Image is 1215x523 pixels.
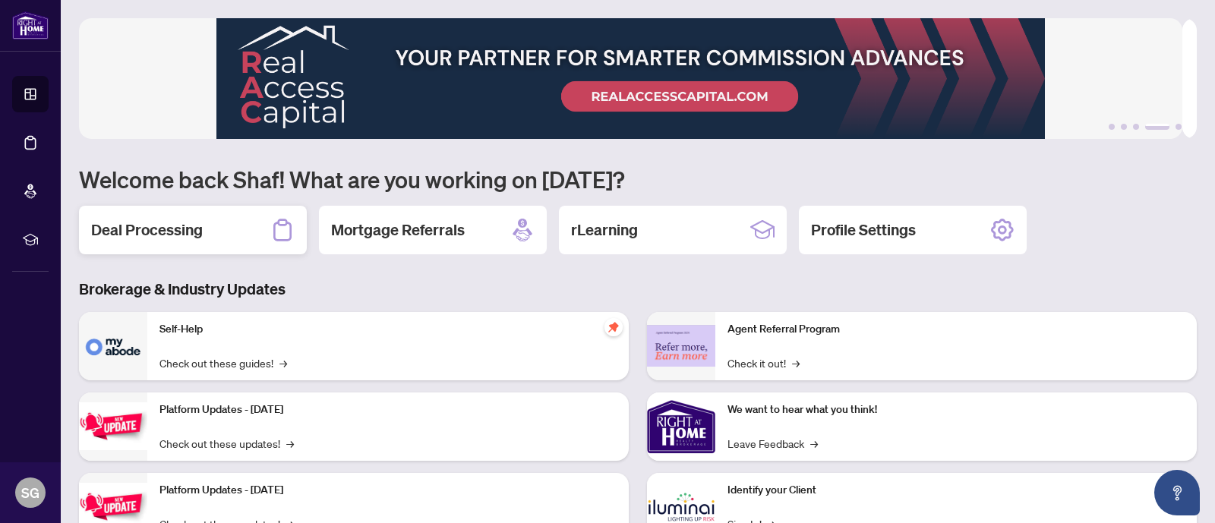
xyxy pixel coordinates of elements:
[727,402,1185,418] p: We want to hear what you think!
[811,219,916,241] h2: Profile Settings
[159,435,294,452] a: Check out these updates!→
[91,219,203,241] h2: Deal Processing
[727,482,1185,499] p: Identify your Client
[604,318,623,336] span: pushpin
[647,325,715,367] img: Agent Referral Program
[571,219,638,241] h2: rLearning
[79,165,1197,194] h1: Welcome back Shaf! What are you working on [DATE]?
[1145,124,1169,130] button: 4
[159,482,617,499] p: Platform Updates - [DATE]
[12,11,49,39] img: logo
[79,402,147,450] img: Platform Updates - July 21, 2025
[1176,124,1182,130] button: 5
[647,392,715,461] img: We want to hear what you think!
[79,312,147,380] img: Self-Help
[1154,470,1200,515] button: Open asap
[810,435,818,452] span: →
[792,354,800,371] span: →
[159,321,617,338] p: Self-Help
[331,219,465,241] h2: Mortgage Referrals
[727,435,818,452] a: Leave Feedback→
[79,279,1197,300] h3: Brokerage & Industry Updates
[727,321,1185,338] p: Agent Referral Program
[1133,124,1139,130] button: 3
[1109,124,1115,130] button: 1
[159,354,287,371] a: Check out these guides!→
[727,354,800,371] a: Check it out!→
[286,435,294,452] span: →
[1121,124,1127,130] button: 2
[79,18,1182,139] img: Slide 3
[279,354,287,371] span: →
[21,482,39,503] span: SG
[159,402,617,418] p: Platform Updates - [DATE]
